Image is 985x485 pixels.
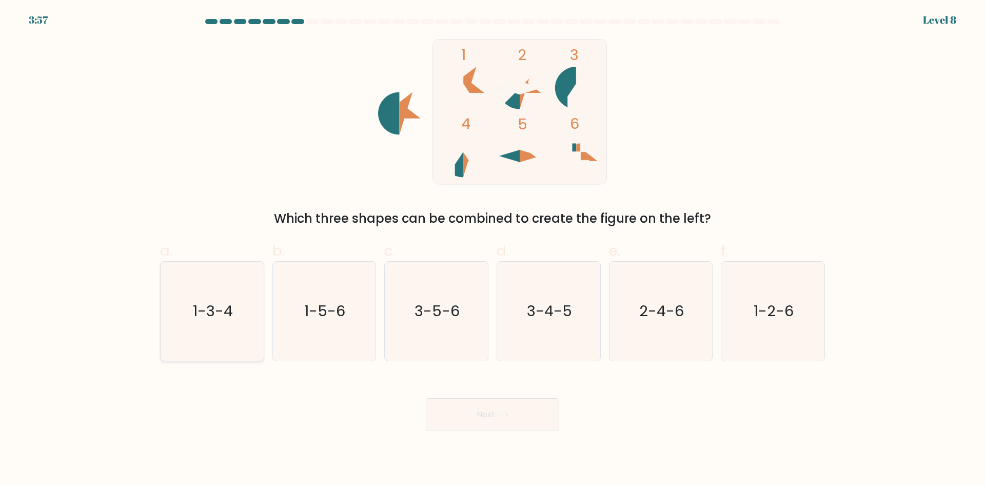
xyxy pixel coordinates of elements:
tspan: 1 [461,45,466,65]
text: 3-4-5 [527,301,572,321]
div: Level 8 [923,12,956,28]
button: Next [426,398,559,431]
span: e. [609,241,620,261]
span: f. [721,241,728,261]
text: 2-4-6 [639,301,684,321]
text: 1-2-6 [754,301,794,321]
div: 3:57 [29,12,48,28]
tspan: 6 [570,113,579,134]
tspan: 2 [518,45,526,65]
span: b. [272,241,285,261]
tspan: 3 [570,45,579,65]
span: d. [497,241,509,261]
span: c. [384,241,396,261]
tspan: 4 [461,113,470,134]
text: 1-3-4 [193,301,233,321]
span: a. [160,241,172,261]
text: 1-5-6 [305,301,346,321]
text: 3-5-6 [415,301,460,321]
tspan: 5 [518,114,527,134]
div: Which three shapes can be combined to create the figure on the left? [166,209,819,228]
